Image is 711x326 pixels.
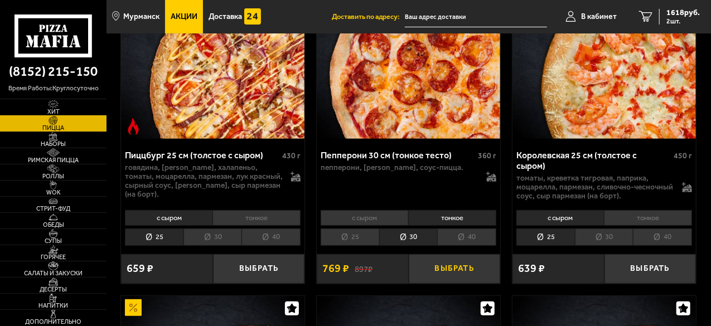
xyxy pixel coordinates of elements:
[127,263,153,274] span: 659 ₽
[409,254,501,284] button: Выбрать
[244,8,261,25] img: 15daf4d41897b9f0e9f617042186c801.svg
[241,228,301,246] li: 40
[633,228,692,246] li: 40
[321,210,408,226] li: с сыром
[125,210,212,226] li: с сыром
[124,13,160,21] span: Мурманск
[581,13,617,21] span: В кабинет
[408,210,496,226] li: тонкое
[125,163,283,199] p: говядина, [PERSON_NAME], халапеньо, томаты, моцарелла, пармезан, лук красный, сырный соус, [PERSO...
[183,228,242,246] li: 30
[321,163,479,172] p: пепперони, [PERSON_NAME], соус-пицца.
[125,299,142,316] img: Акционный
[516,228,575,246] li: 25
[518,263,545,274] span: 639 ₽
[332,13,405,21] span: Доставить по адресу:
[516,210,604,226] li: с сыром
[321,150,475,160] div: Пепперони 30 см (тонкое тесто)
[125,118,142,135] img: Острое блюдо
[355,264,373,274] s: 897 ₽
[379,228,438,246] li: 30
[209,13,242,21] span: Доставка
[516,150,671,171] div: Королевская 25 см (толстое с сыром)
[405,7,547,27] input: Ваш адрес доставки
[322,263,349,274] span: 769 ₽
[604,210,692,226] li: тонкое
[125,150,279,160] div: Пиццбург 25 см (толстое с сыром)
[282,151,301,160] span: 430 г
[575,228,633,246] li: 30
[604,254,697,284] button: Выбрать
[437,228,496,246] li: 40
[405,7,547,27] span: Мурманск пр-кт Кольский 86
[321,228,379,246] li: 25
[212,210,301,226] li: тонкое
[478,151,496,160] span: 360 г
[213,254,305,284] button: Выбрать
[171,13,197,21] span: Акции
[516,174,675,201] p: томаты, креветка тигровая, паприка, моцарелла, пармезан, сливочно-чесночный соус, сыр пармезан (н...
[674,151,692,160] span: 450 г
[666,9,700,17] span: 1618 руб.
[125,228,183,246] li: 25
[666,18,700,25] span: 2 шт.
